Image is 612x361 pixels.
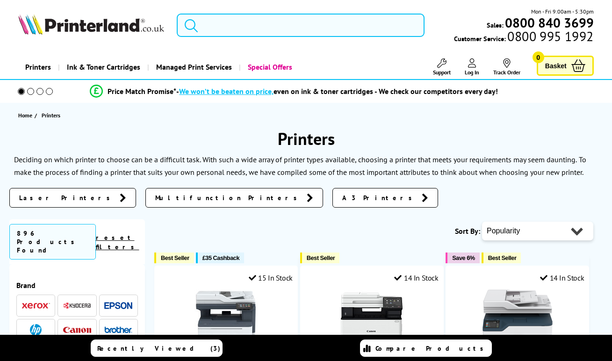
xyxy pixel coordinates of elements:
[63,302,91,309] img: Kyocera
[104,326,132,333] img: Brother
[360,339,492,357] a: Compare Products
[97,344,221,353] span: Recently Viewed (3)
[91,339,223,357] a: Recently Viewed (3)
[63,300,91,311] a: Kyocera
[18,55,58,79] a: Printers
[104,302,132,309] img: Epson
[487,21,504,29] span: Sales:
[332,188,438,208] a: A3 Printers
[307,254,335,261] span: Best Seller
[22,300,50,311] a: Xerox
[108,87,176,96] span: Price Match Promise*
[5,83,583,100] li: modal_Promise
[42,112,60,119] span: Printers
[14,155,577,164] p: Deciding on which printer to choose can be a difficult task. With such a wide array of printer ty...
[505,14,594,31] b: 0800 840 3699
[191,289,261,360] img: Xerox C325
[9,128,603,150] h1: Printers
[488,254,517,261] span: Best Seller
[433,58,451,76] a: Support
[104,324,132,336] a: Brother
[239,55,299,79] a: Special Offers
[540,273,584,282] div: 14 In Stock
[96,233,139,251] a: reset filters
[504,18,594,27] a: 0800 840 3699
[161,254,189,261] span: Best Seller
[22,303,50,309] img: Xerox
[63,324,91,336] a: Canon
[202,254,239,261] span: £35 Cashback
[63,327,91,333] img: Canon
[300,253,340,263] button: Best Seller
[375,344,489,353] span: Compare Products
[452,254,475,261] span: Save 6%
[446,253,479,263] button: Save 6%
[537,56,594,76] a: Basket 0
[533,51,544,63] span: 0
[16,281,138,290] span: Brand
[22,324,50,336] a: HP
[19,193,115,202] span: Laser Printers
[455,226,480,236] span: Sort By:
[9,224,96,260] span: 896 Products Found
[176,87,498,96] div: - even on ink & toner cartridges - We check our competitors every day!
[58,55,147,79] a: Ink & Toner Cartridges
[531,7,594,16] span: Mon - Fri 9:00am - 5:30pm
[465,58,479,76] a: Log In
[18,110,35,120] a: Home
[9,188,136,208] a: Laser Printers
[147,55,239,79] a: Managed Print Services
[18,14,165,36] a: Printerland Logo
[454,32,593,43] span: Customer Service:
[465,69,479,76] span: Log In
[104,300,132,311] a: Epson
[482,253,521,263] button: Best Seller
[482,289,553,360] img: Xerox C235
[14,155,586,177] p: To make the process of finding a printer that suits your own personal needs, we have compiled som...
[342,193,417,202] span: A3 Printers
[179,87,274,96] span: We won’t be beaten on price,
[155,193,302,202] span: Multifunction Printers
[545,59,567,72] span: Basket
[67,55,140,79] span: Ink & Toner Cartridges
[394,273,438,282] div: 14 In Stock
[196,253,244,263] button: £35 Cashback
[493,58,520,76] a: Track Order
[30,324,42,336] img: HP
[145,188,323,208] a: Multifunction Printers
[249,273,293,282] div: 15 In Stock
[154,253,194,263] button: Best Seller
[337,289,407,360] img: Canon i-SENSYS MF752Cdw
[433,69,451,76] span: Support
[18,14,164,35] img: Printerland Logo
[506,32,593,41] span: 0800 995 1992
